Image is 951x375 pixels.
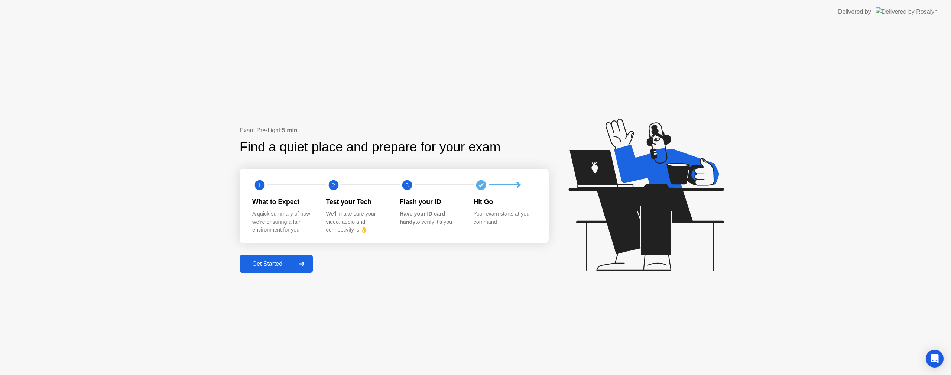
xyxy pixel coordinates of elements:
img: Delivered by Rosalyn [876,7,938,16]
div: Flash your ID [400,197,462,207]
div: Open Intercom Messenger [926,350,944,368]
text: 3 [406,181,409,188]
div: We’ll make sure your video, audio and connectivity is 👌 [326,210,388,234]
div: Find a quiet place and prepare for your exam [240,137,502,157]
div: Delivered by [838,7,871,16]
button: Get Started [240,255,313,273]
div: A quick summary of how we’re ensuring a fair environment for you [252,210,314,234]
div: Your exam starts at your command [474,210,536,226]
div: Hit Go [474,197,536,207]
div: Test your Tech [326,197,388,207]
text: 2 [332,181,335,188]
div: Exam Pre-flight: [240,126,549,135]
div: What to Expect [252,197,314,207]
div: to verify it’s you [400,210,462,226]
text: 1 [258,181,261,188]
div: Get Started [242,261,293,267]
b: Have your ID card handy [400,211,445,225]
b: 5 min [282,127,298,133]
